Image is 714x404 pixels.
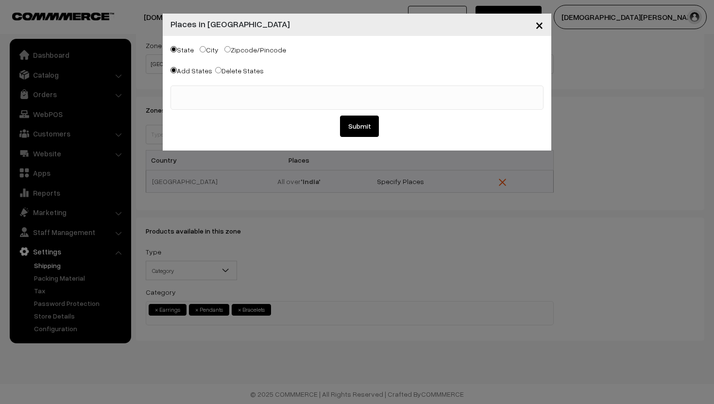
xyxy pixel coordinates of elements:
[215,67,221,73] input: Delete States
[224,46,231,52] input: Zipcode/Pincode
[170,66,212,76] label: Add States
[170,46,177,52] input: State
[170,45,194,55] label: State
[527,10,551,40] button: Close
[215,66,264,76] label: Delete States
[340,116,379,137] button: Submit
[535,16,544,34] span: ×
[170,67,177,73] input: Add States
[200,46,206,52] input: City
[200,45,219,55] label: City
[224,45,286,55] label: Zipcode/Pincode
[170,17,290,31] h4: Places in [GEOGRAPHIC_DATA]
